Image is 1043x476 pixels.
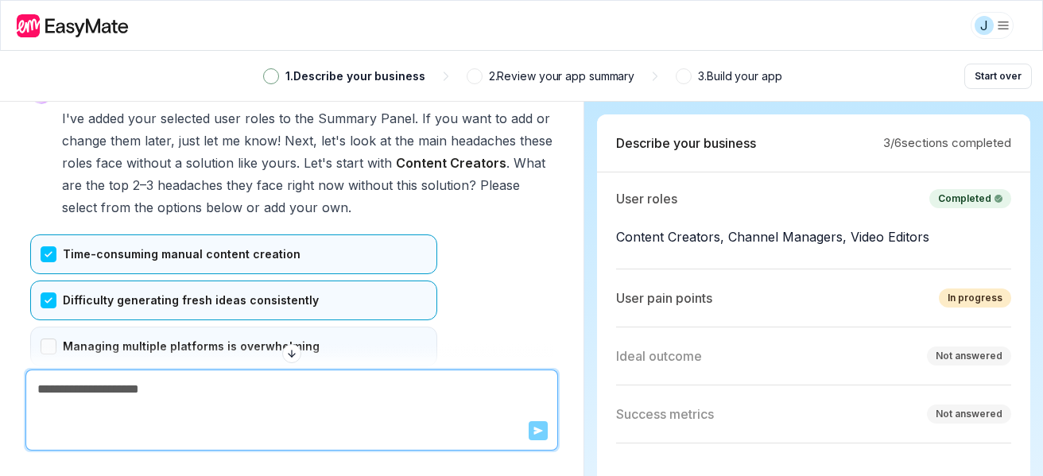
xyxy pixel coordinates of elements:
span: the [86,174,105,196]
span: solution [186,152,234,174]
span: start [336,152,363,174]
span: below [206,196,242,219]
span: at [380,130,391,152]
span: solution? [421,174,476,196]
div: Not answered [936,407,1002,421]
span: Let's [304,152,332,174]
span: 2–3 [133,174,153,196]
span: Next, [285,130,317,152]
span: your [289,196,318,219]
span: face [257,174,283,196]
span: yours. [262,152,300,174]
span: Please [480,174,520,196]
span: Panel. [381,107,418,130]
span: added [88,107,124,130]
p: Success metrics [616,404,714,424]
span: the [395,130,414,152]
span: them [111,130,141,152]
span: just [179,130,200,152]
span: know! [244,130,281,152]
span: this [397,174,417,196]
span: main [418,130,447,152]
span: you [435,107,458,130]
span: now [318,174,344,196]
span: face [96,152,122,174]
span: like [238,152,258,174]
span: the [295,107,314,130]
span: with [367,152,392,174]
span: want [462,107,491,130]
span: let's [321,130,346,152]
span: If [422,107,431,130]
span: or [537,107,550,130]
div: Completed [938,192,1002,206]
span: add [511,107,533,130]
p: 3 / 6 sections completed [883,134,1011,153]
span: Summary [318,107,377,130]
span: look [350,130,376,152]
span: or [246,196,260,219]
span: roles [245,107,275,130]
span: What [514,152,545,174]
span: I've [62,107,84,130]
p: 1 . Describe your business [285,68,425,85]
span: your [128,107,157,130]
span: the [134,196,153,219]
p: User roles [616,189,677,208]
span: own. [322,196,351,219]
span: Creators [450,152,506,174]
div: Not answered [936,349,1002,363]
span: options [157,196,202,219]
p: Content Creators, Channel Managers, Video Editors [616,224,1011,250]
span: top [109,174,129,196]
span: later, [145,130,175,152]
p: 2 . Review your app summary [489,68,635,85]
span: from [101,196,130,219]
span: selected [161,107,210,130]
span: they [227,174,253,196]
div: In progress [948,291,1002,305]
span: without [348,174,393,196]
span: a [175,152,182,174]
span: right [287,174,314,196]
span: . [506,152,510,174]
span: change [62,130,107,152]
span: let [204,130,218,152]
span: user [214,107,241,130]
span: these [520,130,553,152]
p: 3 . Build your app [698,68,781,85]
p: Describe your business [616,134,756,153]
span: headaches [451,130,516,152]
span: to [495,107,507,130]
button: Start over [964,64,1032,89]
span: me [222,130,240,152]
div: J [975,16,994,35]
span: add [264,196,285,219]
span: roles [62,152,92,174]
span: to [279,107,291,130]
span: Content [396,152,447,174]
span: select [62,196,97,219]
span: headaches [157,174,223,196]
p: User pain points [616,288,712,308]
span: without [126,152,171,174]
span: are [62,174,82,196]
p: Ideal outcome [616,346,702,366]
